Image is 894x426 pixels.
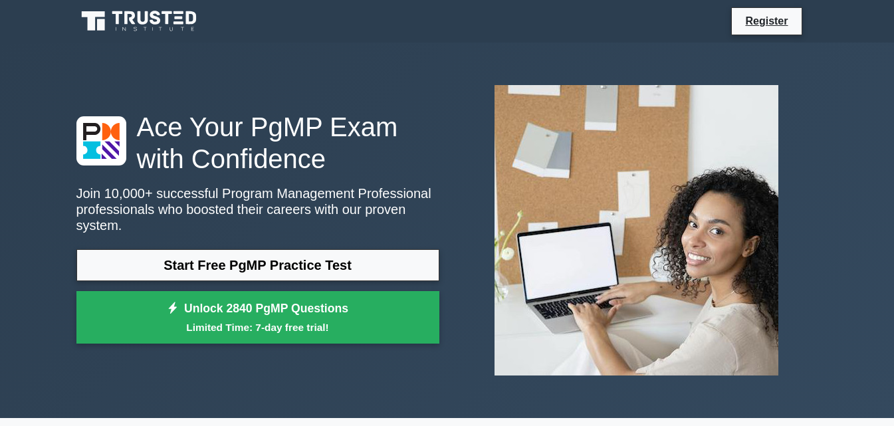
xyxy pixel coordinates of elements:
[737,13,796,29] a: Register
[93,320,423,335] small: Limited Time: 7-day free trial!
[76,185,439,233] p: Join 10,000+ successful Program Management Professional professionals who boosted their careers w...
[76,249,439,281] a: Start Free PgMP Practice Test
[76,111,439,175] h1: Ace Your PgMP Exam with Confidence
[76,291,439,344] a: Unlock 2840 PgMP QuestionsLimited Time: 7-day free trial!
